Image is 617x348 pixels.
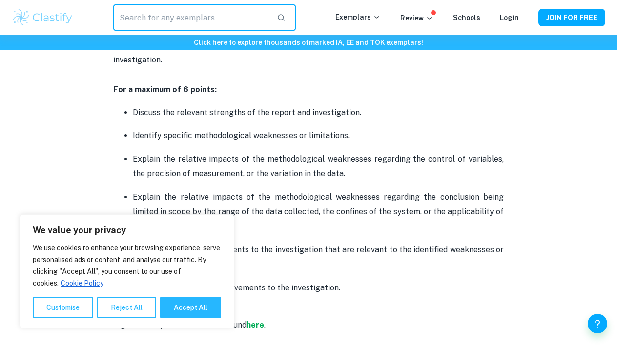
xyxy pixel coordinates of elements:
[113,85,217,94] strong: For a maximum of 6 points:
[538,9,605,26] button: JOIN FOR FREE
[97,297,156,318] button: Reject All
[133,128,504,143] p: Identify specific methodological weaknesses or limitations.
[133,281,504,295] p: Explain the proposed improvements to the investigation.
[12,8,74,27] img: Clastify logo
[133,105,504,120] p: Discuss the relevant strengths of the report and investigation.
[33,242,221,289] p: We use cookies to enhance your browsing experience, serve personalised ads or content, and analys...
[20,214,234,328] div: We value your privacy
[133,243,504,272] p: Identify realistic improvements to the investigation that are relevant to the identified weakness...
[60,279,104,287] a: Cookie Policy
[133,190,504,234] p: Explain the relative impacts of the methodological weaknesses regarding the conclusion being limi...
[335,12,381,22] p: Exemplars
[500,14,519,21] a: Login
[453,14,480,21] a: Schools
[264,320,266,329] span: .
[113,25,506,64] span: Deepen the evaluation through the discussion of the strengths, weaknesses, and methodological iss...
[247,320,264,329] a: here
[2,37,615,48] h6: Click here to explore thousands of marked IA, EE and TOK exemplars !
[160,297,221,318] button: Accept All
[133,152,504,182] p: Explain the relative impacts of the methodological weaknesses regarding the control of variables,...
[33,297,93,318] button: Customise
[33,225,221,236] p: We value your privacy
[588,314,607,333] button: Help and Feedback
[400,13,433,23] p: Review
[113,4,268,31] input: Search for any exemplars...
